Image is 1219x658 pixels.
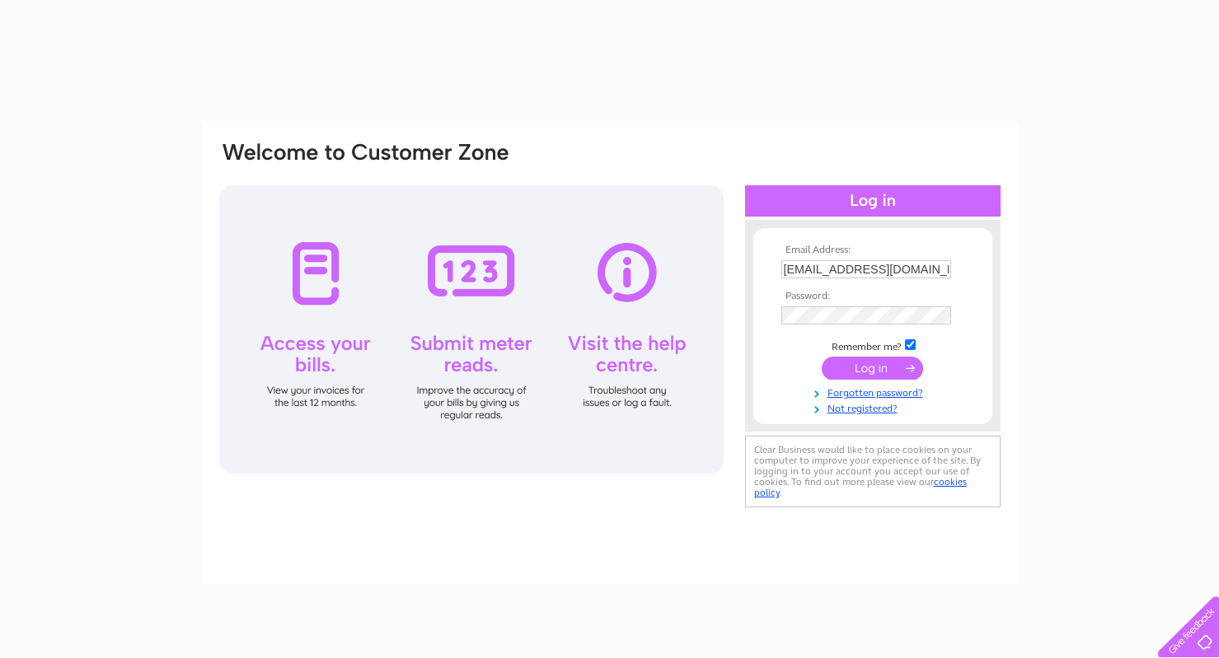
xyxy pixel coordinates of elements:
a: Forgotten password? [781,384,968,399]
div: Clear Business would like to place cookies on your computer to improve your experience of the sit... [745,436,1001,507]
th: Email Address: [777,245,968,256]
a: cookies policy [754,476,967,498]
input: Submit [822,357,923,380]
td: Remember me? [777,337,968,353]
a: Not registered? [781,399,968,415]
th: Password: [777,291,968,302]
